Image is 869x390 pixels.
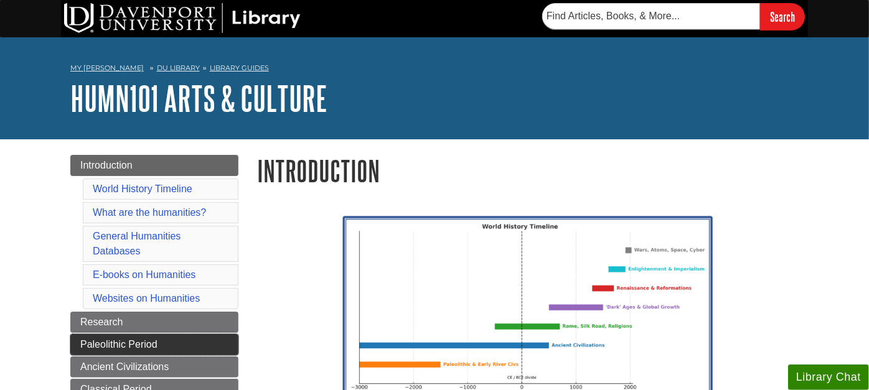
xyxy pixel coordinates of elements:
[210,63,269,72] a: Library Guides
[80,160,133,170] span: Introduction
[70,155,238,176] a: Introduction
[93,207,206,218] a: What are the humanities?
[257,155,799,187] h1: Introduction
[70,79,327,118] a: HUMN101 Arts & Culture
[542,3,805,30] form: Searches DU Library's articles, books, and more
[80,317,123,327] span: Research
[80,361,169,372] span: Ancient Civilizations
[80,339,157,350] span: Paleolithic Period
[93,231,181,256] a: General Humanities Databases
[70,334,238,355] a: Paleolithic Period
[64,3,301,33] img: DU Library
[157,63,200,72] a: DU Library
[93,183,192,194] a: World History Timeline
[760,3,805,30] input: Search
[542,3,760,29] input: Find Articles, Books, & More...
[70,60,799,80] nav: breadcrumb
[788,364,869,390] button: Library Chat
[70,356,238,378] a: Ancient Civilizations
[93,269,195,280] a: E-books on Humanities
[70,63,144,73] a: My [PERSON_NAME]
[93,293,200,304] a: Websites on Humanities
[70,312,238,333] a: Research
